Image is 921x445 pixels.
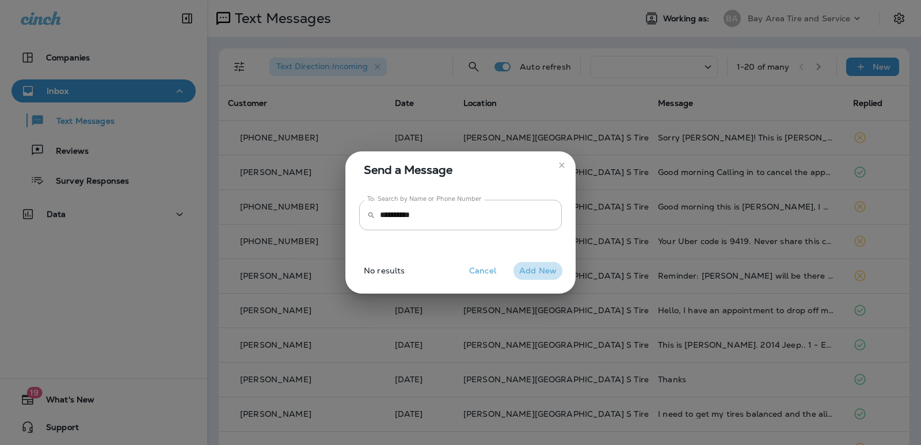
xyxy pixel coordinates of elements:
label: To: Search by Name or Phone Number [367,195,482,203]
p: No results [341,266,405,284]
span: Send a Message [364,161,562,179]
button: close [553,156,571,174]
button: Cancel [461,262,504,280]
button: Add New [513,262,562,280]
